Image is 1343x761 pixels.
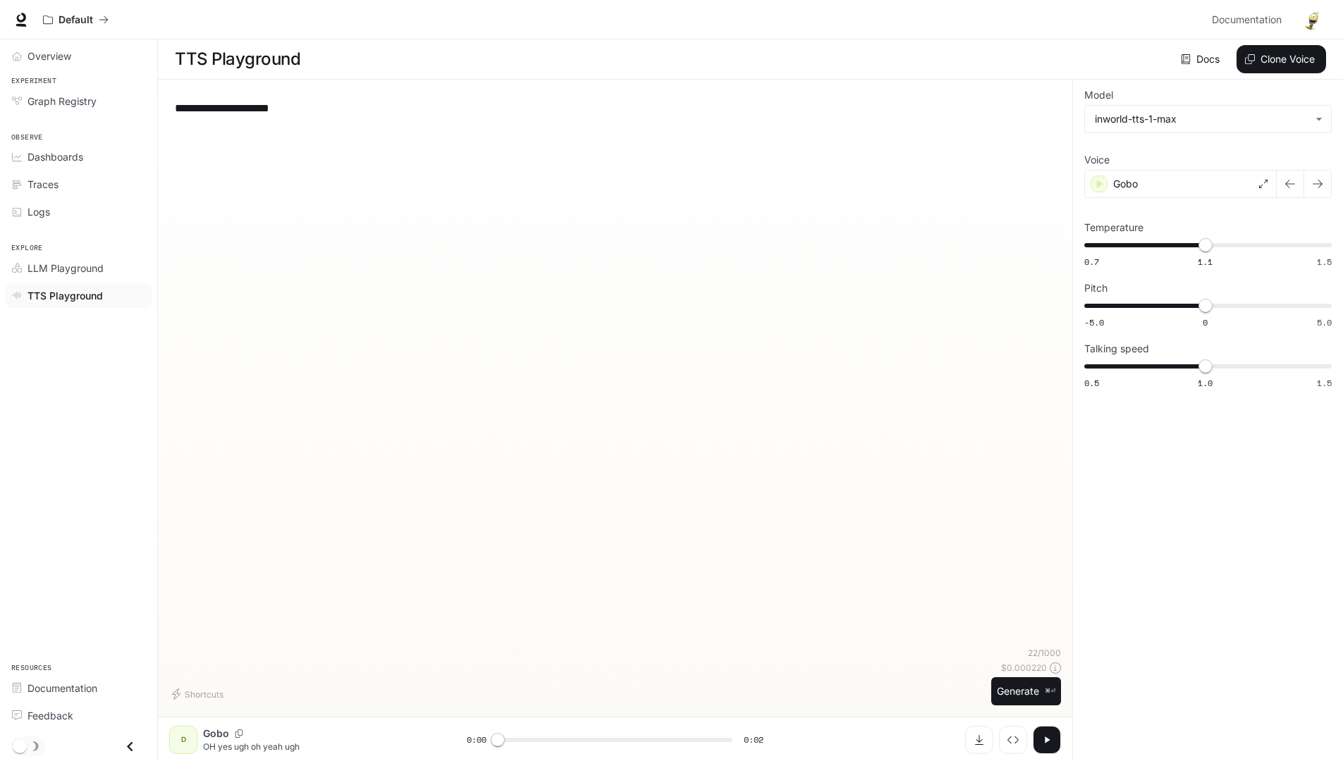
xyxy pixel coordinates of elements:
[27,681,97,695] span: Documentation
[1178,45,1225,73] a: Docs
[1237,45,1326,73] button: Clone Voice
[1206,6,1292,34] a: Documentation
[1084,283,1108,293] p: Pitch
[6,44,152,68] a: Overview
[965,726,993,754] button: Download audio
[999,726,1027,754] button: Inspect
[13,738,27,753] span: Dark mode toggle
[169,683,229,705] button: Shortcuts
[1212,11,1282,29] span: Documentation
[1084,223,1143,233] p: Temperature
[6,283,152,308] a: TTS Playground
[27,204,50,219] span: Logs
[27,261,104,276] span: LLM Playground
[6,144,152,169] a: Dashboards
[1198,256,1213,268] span: 1.1
[203,741,433,753] p: OH yes ugh oh yeah ugh
[1084,256,1099,268] span: 0.7
[1085,106,1331,132] div: inworld-tts-1-max
[27,149,83,164] span: Dashboards
[1198,377,1213,389] span: 1.0
[172,729,195,751] div: D
[1028,647,1061,659] p: 22 / 1000
[27,49,71,63] span: Overview
[27,177,59,192] span: Traces
[1084,90,1113,100] p: Model
[467,733,486,747] span: 0:00
[1001,662,1047,674] p: $ 0.000220
[175,45,300,73] h1: TTS Playground
[6,89,152,113] a: Graph Registry
[1203,316,1208,328] span: 0
[203,726,229,741] p: Gobo
[37,6,115,34] button: All workspaces
[114,732,146,761] button: Close drawer
[1095,112,1308,126] div: inworld-tts-1-max
[1113,177,1138,191] p: Gobo
[6,256,152,280] a: LLM Playground
[1084,316,1104,328] span: -5.0
[27,94,97,109] span: Graph Registry
[6,676,152,700] a: Documentation
[1317,377,1332,389] span: 1.5
[991,677,1061,706] button: Generate⌘⏎
[59,14,93,26] p: Default
[1317,256,1332,268] span: 1.5
[1302,10,1322,30] img: User avatar
[6,199,152,224] a: Logs
[6,172,152,197] a: Traces
[744,733,764,747] span: 0:02
[6,703,152,728] a: Feedback
[1045,687,1055,695] p: ⌘⏎
[1317,316,1332,328] span: 5.0
[1084,377,1099,389] span: 0.5
[1084,344,1149,354] p: Talking speed
[1298,6,1326,34] button: User avatar
[27,288,103,303] span: TTS Playground
[27,708,73,723] span: Feedback
[1084,155,1110,165] p: Voice
[229,729,249,738] button: Copy Voice ID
